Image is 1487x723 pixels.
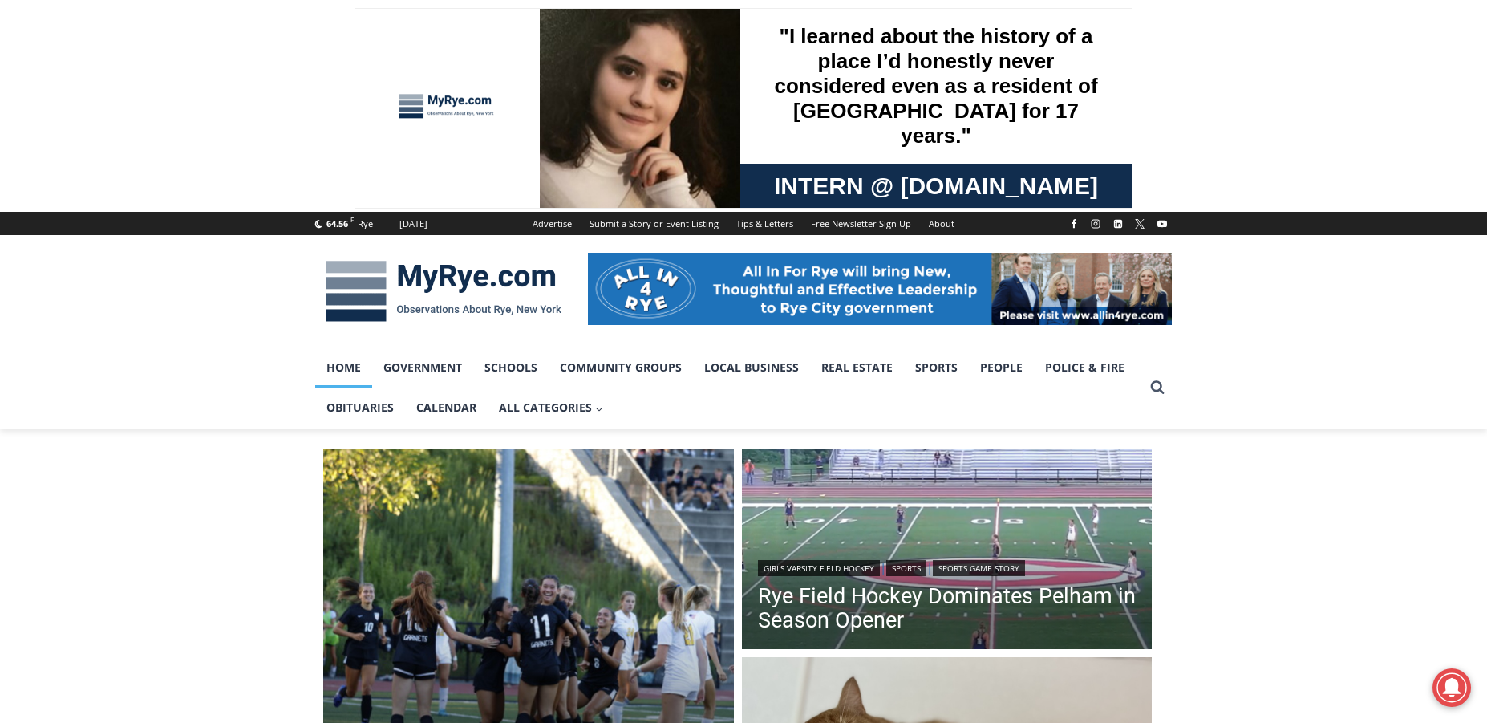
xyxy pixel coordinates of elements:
[1064,214,1084,234] a: Facebook
[549,347,693,388] a: Community Groups
[802,212,920,235] a: Free Newsletter Sign Up
[969,347,1034,388] a: People
[419,160,743,196] span: Intern @ [DOMAIN_NAME]
[405,388,488,428] a: Calendar
[758,584,1137,632] a: Rye Field Hockey Dominates Pelham in Season Opener
[165,100,236,192] div: "[PERSON_NAME]'s draw is the fine variety of pristine raw fish kept on hand"
[1130,214,1149,234] a: X
[933,560,1025,576] a: Sports Game Story
[1143,373,1172,402] button: View Search Form
[386,156,777,200] a: Intern @ [DOMAIN_NAME]
[524,212,963,235] nav: Secondary Navigation
[5,165,157,226] span: Open Tues. - Sun. [PHONE_NUMBER]
[727,212,802,235] a: Tips & Letters
[326,217,348,229] span: 64.56
[315,347,372,388] a: Home
[1153,214,1172,234] a: YouTube
[315,347,1143,429] nav: Primary Navigation
[810,347,904,388] a: Real Estate
[742,449,1153,654] a: Read More Rye Field Hockey Dominates Pelham in Season Opener
[372,347,473,388] a: Government
[399,217,427,231] div: [DATE]
[524,212,581,235] a: Advertise
[473,347,549,388] a: Schools
[1034,347,1136,388] a: Police & Fire
[758,560,880,576] a: Girls Varsity Field Hockey
[758,557,1137,576] div: | |
[742,449,1153,654] img: (PHOTO: The Rye Girls Field Hockey Team defeated Pelham 3-0 on Tuesday to move to 3-0 in 2024.)
[358,217,373,231] div: Rye
[693,347,810,388] a: Local Business
[315,388,405,428] a: Obituaries
[488,388,614,428] button: Child menu of All Categories
[904,347,969,388] a: Sports
[1,161,161,200] a: Open Tues. - Sun. [PHONE_NUMBER]
[315,250,572,333] img: MyRye.com
[886,560,926,576] a: Sports
[350,215,354,224] span: F
[920,212,963,235] a: About
[581,212,727,235] a: Submit a Story or Event Listing
[405,1,758,156] div: "I learned about the history of a place I’d honestly never considered even as a resident of [GEOG...
[1108,214,1128,234] a: Linkedin
[588,253,1172,325] img: All in for Rye
[1086,214,1105,234] a: Instagram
